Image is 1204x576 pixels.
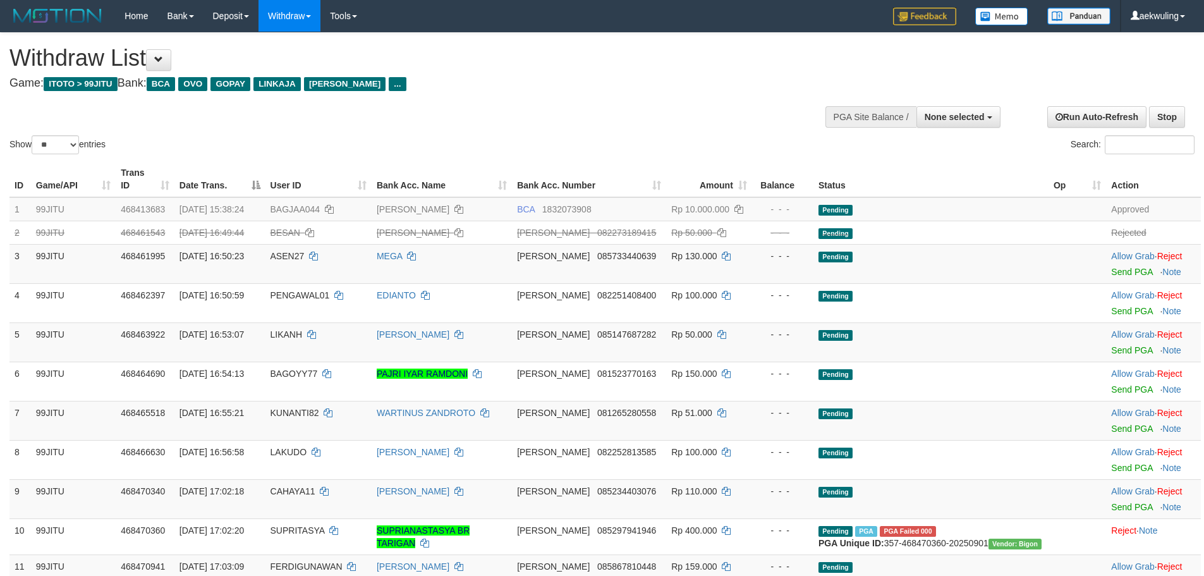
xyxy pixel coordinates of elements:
span: Copy 085733440639 to clipboard [597,251,656,261]
span: Vendor URL: https://checkout31.1velocity.biz [988,539,1042,549]
a: [PERSON_NAME] [377,204,449,214]
span: 468462397 [121,290,165,300]
span: [DATE] 16:55:21 [179,408,244,418]
a: [PERSON_NAME] [377,561,449,572]
td: 99JITU [31,244,116,283]
span: [PERSON_NAME] [517,408,590,418]
div: - - - [757,226,808,239]
span: Copy 085234403076 to clipboard [597,486,656,496]
a: Note [1162,384,1181,395]
span: Rp 159.000 [671,561,717,572]
div: PGA Site Balance / [825,106,916,128]
td: 2 [9,221,31,244]
span: FERDIGUNAWAN [271,561,343,572]
input: Search: [1105,135,1195,154]
a: Reject [1157,251,1183,261]
td: 9 [9,479,31,518]
td: · [1106,362,1201,401]
td: 4 [9,283,31,322]
span: LIKANH [271,329,303,340]
div: - - - [757,485,808,498]
span: BESAN [271,228,300,238]
td: · [1106,518,1201,555]
span: [PERSON_NAME] [517,329,590,340]
th: Bank Acc. Number: activate to sort column ascending [512,161,666,197]
span: [DATE] 16:50:23 [179,251,244,261]
td: · [1106,322,1201,362]
a: Send PGA [1111,502,1152,512]
span: [DATE] 15:38:24 [179,204,244,214]
th: Amount: activate to sort column ascending [666,161,752,197]
b: PGA Unique ID: [818,538,884,548]
span: Copy 1832073908 to clipboard [542,204,592,214]
span: Pending [818,291,853,302]
span: ITOTO > 99JITU [44,77,118,91]
span: [DATE] 16:53:07 [179,329,244,340]
span: · [1111,486,1157,496]
div: - - - [757,407,808,419]
span: Copy 081523770163 to clipboard [597,369,656,379]
th: User ID: activate to sort column ascending [265,161,372,197]
td: · [1106,401,1201,440]
span: · [1111,290,1157,300]
a: Allow Grab [1111,251,1154,261]
td: 99JITU [31,362,116,401]
a: Reject [1157,486,1183,496]
span: [PERSON_NAME] [517,447,590,457]
span: Copy 085147687282 to clipboard [597,329,656,340]
a: Send PGA [1111,345,1152,355]
span: Copy 081265280558 to clipboard [597,408,656,418]
span: [DATE] 16:56:58 [179,447,244,457]
span: KUNANTI82 [271,408,319,418]
span: Rp 100.000 [671,290,717,300]
a: Note [1162,463,1181,473]
a: Reject [1157,329,1183,340]
a: Reject [1157,369,1183,379]
span: CAHAYA11 [271,486,315,496]
span: Pending [818,228,853,239]
span: Pending [818,330,853,341]
span: · [1111,329,1157,340]
td: 99JITU [31,401,116,440]
td: · [1106,283,1201,322]
td: 99JITU [31,322,116,362]
label: Search: [1071,135,1195,154]
div: - - - [757,446,808,458]
div: - - - [757,203,808,216]
td: Rejected [1106,221,1201,244]
span: [DATE] 17:02:18 [179,486,244,496]
span: [DATE] 16:49:44 [179,228,244,238]
span: [DATE] 17:02:20 [179,525,244,536]
span: Rp 10.000.000 [671,204,729,214]
span: 468465518 [121,408,165,418]
span: [PERSON_NAME] [517,228,590,238]
span: Pending [818,487,853,498]
span: 468470360 [121,525,165,536]
span: [DATE] 17:03:09 [179,561,244,572]
td: 10 [9,518,31,555]
span: Pending [818,526,853,537]
img: Feedback.jpg [893,8,956,25]
span: Rp 110.000 [671,486,717,496]
td: · [1106,479,1201,518]
img: panduan.png [1047,8,1110,25]
a: SUPRIANASTASYA BR TARIGAN [377,525,470,548]
span: Copy 082251408400 to clipboard [597,290,656,300]
div: - - - [757,560,808,573]
span: GOPAY [210,77,250,91]
a: Send PGA [1111,267,1152,277]
th: Bank Acc. Name: activate to sort column ascending [372,161,512,197]
span: BCA [147,77,175,91]
td: 99JITU [31,440,116,479]
img: MOTION_logo.png [9,6,106,25]
span: · [1111,369,1157,379]
td: 3 [9,244,31,283]
span: [PERSON_NAME] [517,525,590,536]
div: - - - [757,250,808,262]
a: Send PGA [1111,463,1152,473]
td: 99JITU [31,479,116,518]
a: Note [1162,306,1181,316]
span: [DATE] 16:54:13 [179,369,244,379]
td: 99JITU [31,197,116,221]
a: Note [1162,345,1181,355]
